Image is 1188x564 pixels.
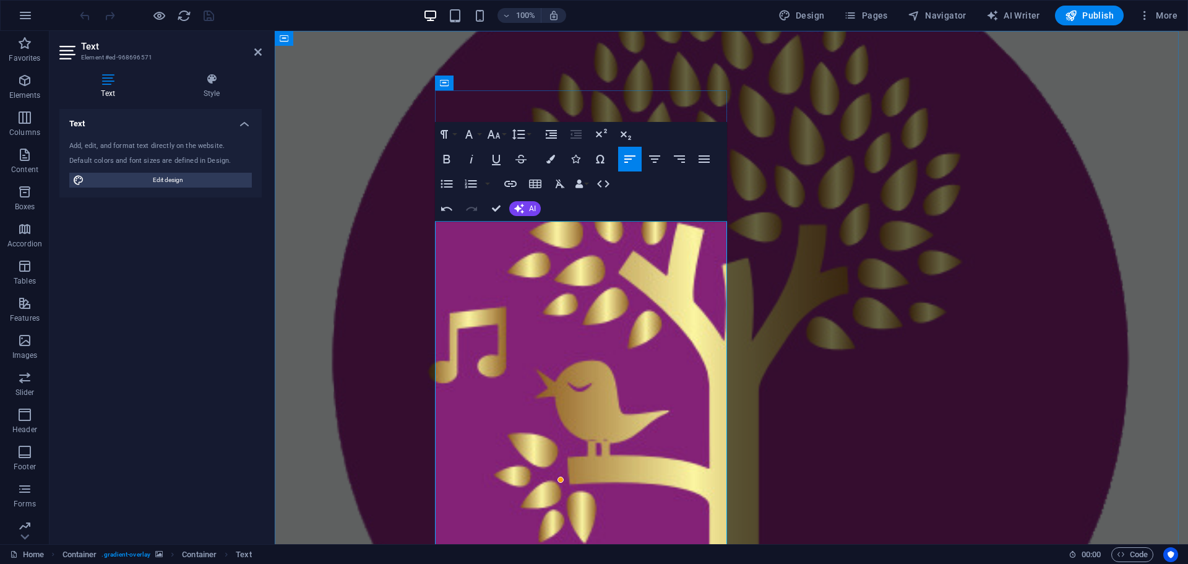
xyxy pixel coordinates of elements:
[484,196,508,221] button: Confirm (Ctrl+⏎)
[176,8,191,23] button: reload
[692,147,716,171] button: Align Justify
[509,122,533,147] button: Line Height
[1082,547,1101,562] span: 00 00
[589,122,613,147] button: Superscript
[11,165,38,175] p: Content
[1069,547,1101,562] h6: Session time
[668,147,691,171] button: Align Right
[981,6,1045,25] button: AI Writer
[1055,6,1124,25] button: Publish
[9,90,41,100] p: Elements
[908,9,966,22] span: Navigator
[15,202,35,212] p: Boxes
[614,122,637,147] button: Subscript
[435,122,458,147] button: Paragraph Format
[81,41,262,52] h2: Text
[59,73,161,99] h4: Text
[435,147,458,171] button: Bold (Ctrl+B)
[275,31,1188,544] iframe: To enrich screen reader interactions, please activate Accessibility in Grammarly extension settings
[10,313,40,323] p: Features
[1065,9,1114,22] span: Publish
[778,9,825,22] span: Design
[460,196,483,221] button: Redo (Ctrl+Shift+Z)
[62,547,252,562] nav: breadcrumb
[9,53,40,63] p: Favorites
[539,147,562,171] button: Colors
[839,6,892,25] button: Pages
[1163,547,1178,562] button: Usercentrics
[59,109,262,131] h4: Text
[10,547,44,562] a: Click to cancel selection. Double-click to open Pages
[9,128,40,137] p: Columns
[1117,547,1148,562] span: Code
[618,147,642,171] button: Align Left
[81,52,237,63] h3: Element #ed-968696571
[177,9,191,23] i: Reload page
[484,122,508,147] button: Font Size
[588,147,612,171] button: Special Characters
[460,122,483,147] button: Font Family
[773,6,830,25] div: Design (Ctrl+Alt+Y)
[152,8,166,23] button: Click here to leave preview mode and continue editing
[236,547,251,562] span: Click to select. Double-click to edit
[986,9,1040,22] span: AI Writer
[69,173,252,188] button: Edit design
[564,122,588,147] button: Decrease Indent
[1138,9,1177,22] span: More
[15,388,35,397] p: Slider
[499,171,522,196] button: Insert Link
[7,239,42,249] p: Accordion
[529,205,536,212] span: AI
[773,6,830,25] button: Design
[844,9,887,22] span: Pages
[509,147,533,171] button: Strikethrough
[516,8,536,23] h6: 100%
[460,147,483,171] button: Italic (Ctrl+I)
[643,147,666,171] button: Align Center
[497,8,541,23] button: 100%
[14,462,36,472] p: Footer
[1134,6,1182,25] button: More
[564,147,587,171] button: Icons
[101,547,150,562] span: . gradient-overlay
[592,171,615,196] button: HTML
[903,6,971,25] button: Navigator
[14,499,36,509] p: Forms
[483,171,493,196] button: Ordered List
[155,551,163,558] i: This element contains a background
[14,276,36,286] p: Tables
[573,171,590,196] button: Data Bindings
[459,171,483,196] button: Ordered List
[69,156,252,167] div: Default colors and font sizes are defined in Design.
[540,122,563,147] button: Increase Indent
[12,350,38,360] p: Images
[548,10,559,21] i: On resize automatically adjust zoom level to fit chosen device.
[1090,550,1092,559] span: :
[69,141,252,152] div: Add, edit, and format text directly on the website.
[1111,547,1153,562] button: Code
[161,73,262,99] h4: Style
[435,171,458,196] button: Unordered List
[509,201,541,216] button: AI
[88,173,248,188] span: Edit design
[523,171,547,196] button: Insert Table
[435,196,458,221] button: Undo (Ctrl+Z)
[182,547,217,562] span: Click to select. Double-click to edit
[548,171,572,196] button: Clear Formatting
[12,425,37,435] p: Header
[484,147,508,171] button: Underline (Ctrl+U)
[62,547,97,562] span: Click to select. Double-click to edit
